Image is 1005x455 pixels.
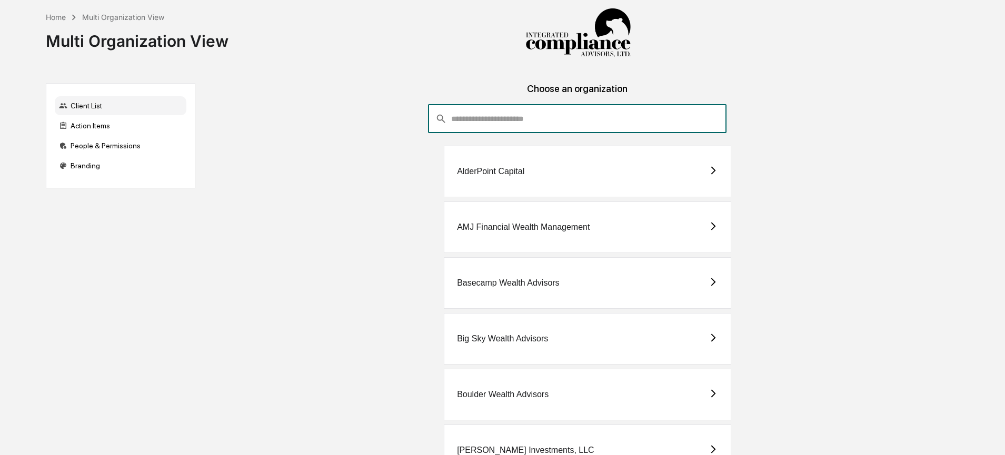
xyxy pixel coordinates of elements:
div: Multi Organization View [46,23,228,50]
div: Client List [55,96,186,115]
div: consultant-dashboard__filter-organizations-search-bar [428,105,727,133]
div: Basecamp Wealth Advisors [457,278,559,288]
div: AMJ Financial Wealth Management [457,223,590,232]
div: Choose an organization [204,83,950,105]
img: Integrated Compliance Advisors [525,8,631,58]
div: Boulder Wealth Advisors [457,390,549,399]
div: Multi Organization View [82,13,164,22]
div: Big Sky Wealth Advisors [457,334,548,343]
div: AlderPoint Capital [457,167,524,176]
div: Home [46,13,66,22]
div: Action Items [55,116,186,135]
div: People & Permissions [55,136,186,155]
div: Branding [55,156,186,175]
div: [PERSON_NAME] Investments, LLC [457,446,594,455]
